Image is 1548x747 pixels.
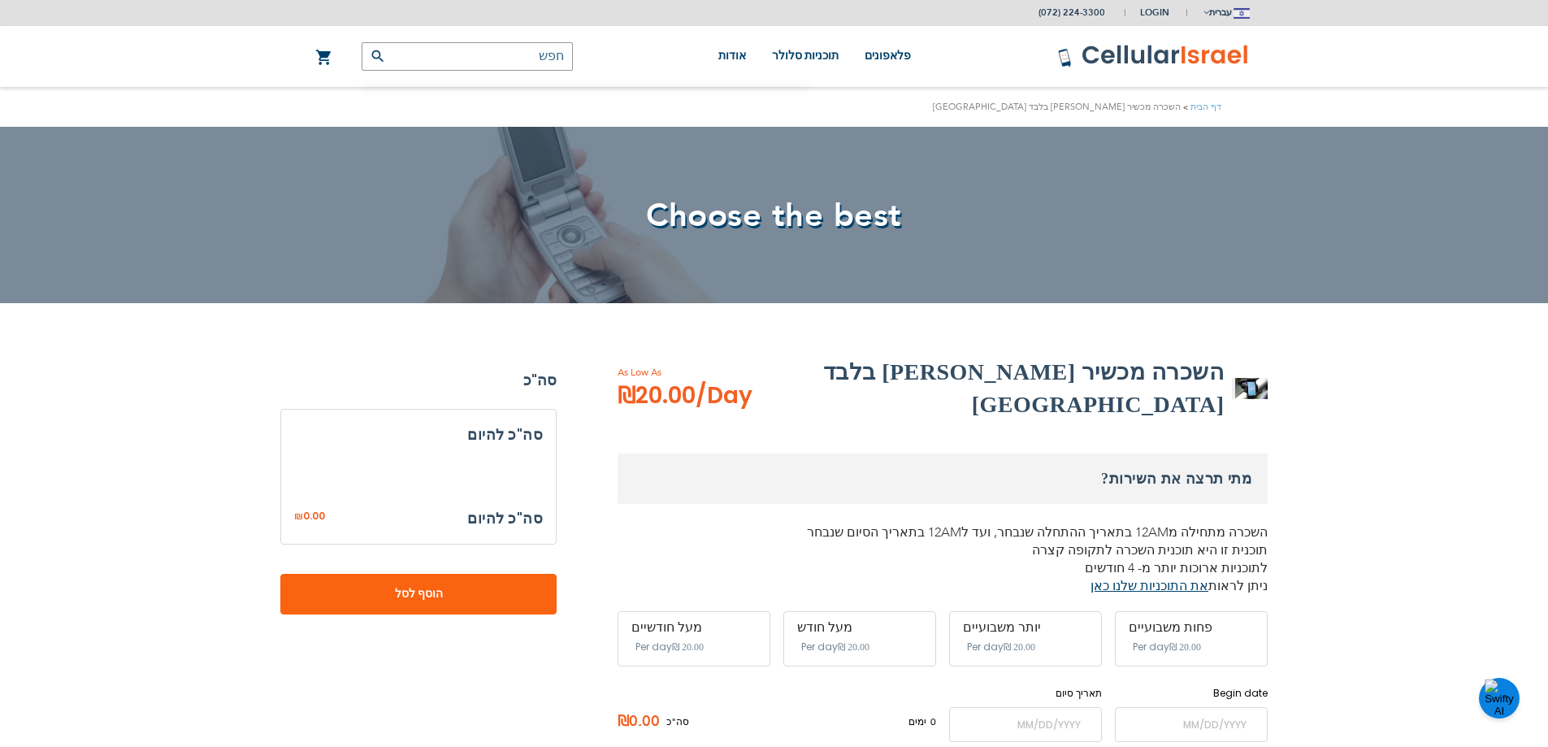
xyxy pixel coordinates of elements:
strong: סה"כ [280,368,557,393]
a: את התוכניות שלנו כאן [1091,577,1208,595]
span: פלאפונים [865,50,911,62]
h3: מתי תרצה את השירות? [618,454,1268,504]
h3: סה"כ להיום [294,423,543,447]
h3: סה"כ להיום [467,506,543,531]
span: 0 [926,714,936,729]
span: 0.00 [303,509,325,523]
img: לוגו סלולר ישראל [1057,44,1250,68]
input: MM/DD/YYYY [949,707,1102,742]
button: הוסף לסל [280,574,557,615]
span: ימים [908,714,926,729]
p: השכרה מתחילה מ12AM בתאריך ההתחלה שנבחר, ועד ל12AM בתאריך הסיום שנבחר [618,523,1268,541]
label: Begin date [1115,686,1268,701]
span: ‏20.00 ₪ [1004,641,1035,653]
a: אודות [718,26,746,87]
span: Choose the best [646,193,902,238]
img: השכרה מכשיר וייז בלבד בישראל [1235,378,1268,399]
span: סה"כ [666,714,689,729]
div: פחות משבועיים [1129,620,1254,635]
span: ₪20.00 [618,380,752,412]
span: ‏20.00 ₪ [1169,641,1201,653]
p: תוכנית זו היא תוכנית השכרה לתקופה קצרה לתוכניות ארוכות יותר מ- 4 חודשים ניתן לראות [618,541,1268,595]
div: מעל חודש [797,620,922,635]
span: ‏20.00 ₪ [672,641,704,653]
span: Per day [635,640,672,654]
a: (072) 224-3300 [1039,7,1105,19]
span: תוכניות סלולר [772,50,839,62]
div: מעל חודשיים [631,620,757,635]
span: הוסף לסל [334,585,503,602]
span: ₪ [294,510,303,524]
label: תאריך סיום [949,686,1102,701]
span: Per day [801,640,838,654]
span: ₪0.00 [618,710,666,734]
span: Per day [1133,640,1169,654]
h2: השכרה מכשיר [PERSON_NAME] בלבד [GEOGRAPHIC_DATA] [796,356,1224,421]
a: דף הבית [1190,101,1221,113]
span: אודות [718,50,746,62]
span: Login [1140,7,1169,19]
input: MM/DD/YYYY [1115,707,1268,742]
span: Per day [967,640,1004,654]
div: יותר משבועיים [963,620,1088,635]
li: השכרה מכשיר [PERSON_NAME] בלבד [GEOGRAPHIC_DATA] [933,99,1190,115]
span: As Low As [618,365,796,380]
span: ‏20.00 ₪ [838,641,869,653]
a: תוכניות סלולר [772,26,839,87]
span: /Day [696,380,752,412]
input: חפש [362,42,573,71]
a: פלאפונים [865,26,911,87]
button: עברית [1202,1,1250,24]
img: Jerusalem [1234,8,1250,19]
